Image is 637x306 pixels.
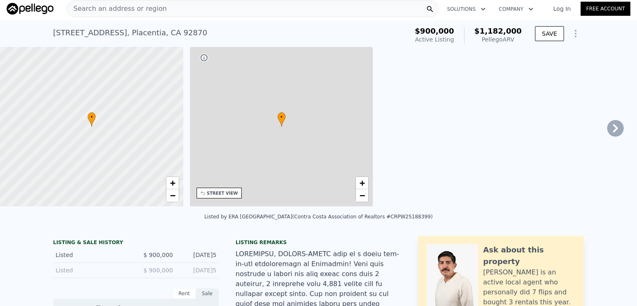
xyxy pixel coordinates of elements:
span: $ 900,000 [143,267,173,274]
span: Search an address or region [67,4,167,14]
div: Sale [196,288,219,299]
img: Pellego [7,3,53,15]
div: Listing remarks [236,239,401,246]
button: SAVE [535,26,564,41]
span: $ 900,000 [143,252,173,258]
span: − [360,190,365,201]
span: $1,182,000 [474,27,522,35]
span: Active Listing [415,36,454,43]
span: • [88,113,96,121]
div: [DATE]5 [180,266,216,274]
button: Company [492,2,540,17]
div: Pellego ARV [474,35,522,44]
button: Solutions [440,2,492,17]
div: Listed [56,251,129,259]
a: Log In [543,5,581,13]
div: • [88,112,96,127]
div: LISTING & SALE HISTORY [53,239,219,247]
span: • [277,113,286,121]
div: Ask about this property [483,244,576,267]
button: Show Options [567,25,584,42]
div: Listed [56,266,129,274]
a: Free Account [581,2,630,16]
a: Zoom in [356,177,368,189]
div: [STREET_ADDRESS] , Placentia , CA 92870 [53,27,207,39]
div: [DATE]5 [180,251,216,259]
a: Zoom out [166,189,179,202]
div: Rent [173,288,196,299]
span: + [170,178,175,188]
span: + [360,178,365,188]
span: − [170,190,175,201]
span: $900,000 [415,27,454,35]
a: Zoom out [356,189,368,202]
div: Listed by ERA [GEOGRAPHIC_DATA] (Contra Costa Association of Realtors #CRPW25188399) [204,214,433,220]
div: • [277,112,286,127]
div: STREET VIEW [207,190,238,196]
a: Zoom in [166,177,179,189]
